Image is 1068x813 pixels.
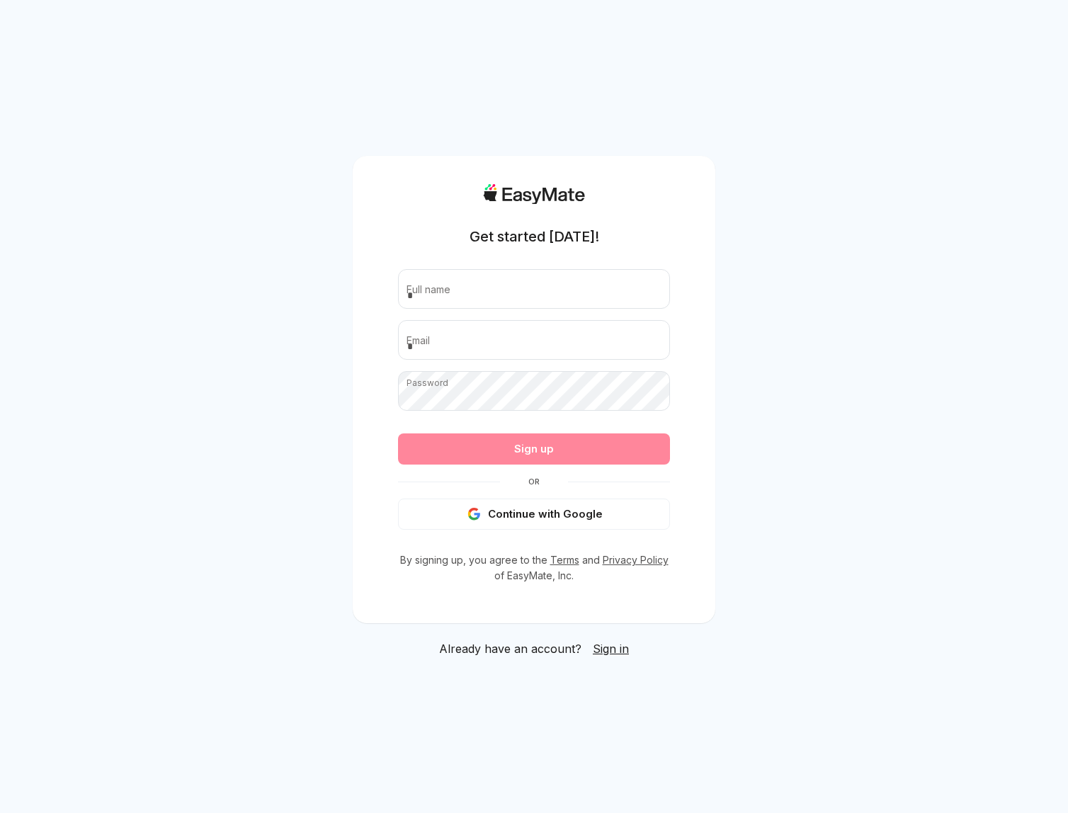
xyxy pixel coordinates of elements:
[398,552,670,584] p: By signing up, you agree to the and of EasyMate, Inc.
[500,476,568,487] span: Or
[439,640,581,657] span: Already have an account?
[470,227,599,246] h1: Get started [DATE]!
[603,554,669,566] a: Privacy Policy
[593,642,629,656] span: Sign in
[398,499,670,530] button: Continue with Google
[550,554,579,566] a: Terms
[593,640,629,657] a: Sign in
